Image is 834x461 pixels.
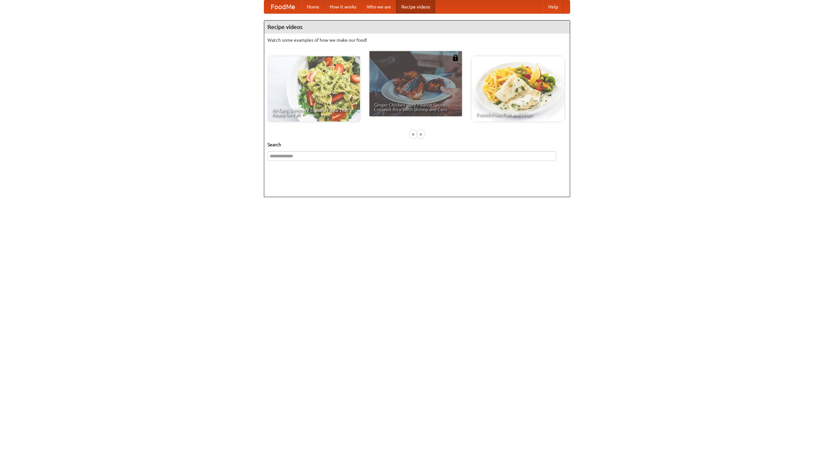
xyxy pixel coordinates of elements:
[472,56,564,122] a: French Fries Fish and Chips
[410,130,416,138] div: «
[272,108,355,117] span: An Easy, Summery Tomato Pasta That's Ready for Fall
[362,0,396,13] a: Who we are
[264,21,570,34] h4: Recipe videos
[452,54,459,61] img: 483408.png
[418,130,424,138] div: »
[324,0,362,13] a: How it works
[302,0,324,13] a: Home
[267,37,567,43] p: Watch some examples of how we make our food!
[264,0,302,13] a: FoodMe
[476,112,560,117] span: French Fries Fish and Chips
[267,141,567,148] h5: Search
[543,0,563,13] a: Help
[267,56,360,122] a: An Easy, Summery Tomato Pasta That's Ready for Fall
[396,0,435,13] a: Recipe videos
